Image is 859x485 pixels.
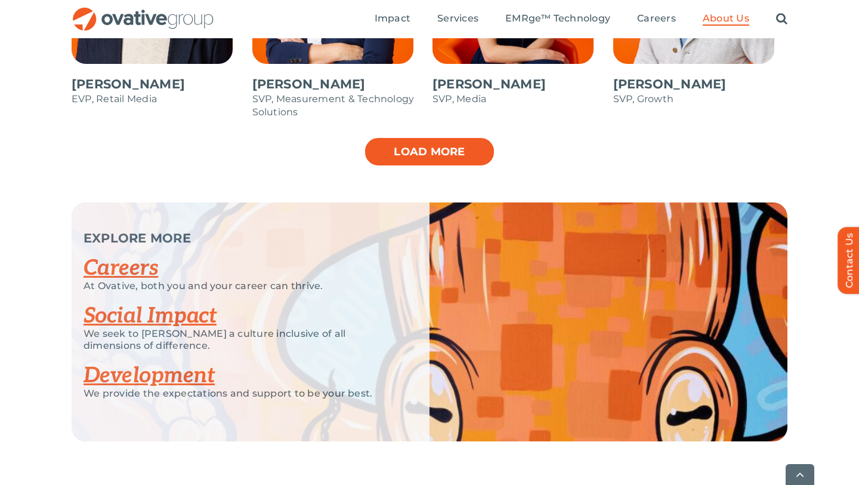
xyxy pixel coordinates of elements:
p: We seek to [PERSON_NAME] a culture inclusive of all dimensions of difference. [84,328,400,352]
a: Development [84,363,215,389]
a: Impact [375,13,410,26]
span: Careers [637,13,676,24]
a: Load more [364,137,495,167]
p: EXPLORE MORE [84,232,400,244]
p: We provide the expectations and support to be your best. [84,388,400,400]
a: About Us [703,13,749,26]
a: Careers [637,13,676,26]
p: At Ovative, both you and your career can thrive. [84,280,400,292]
span: About Us [703,13,749,24]
span: Services [437,13,478,24]
a: Search [776,13,787,26]
span: EMRge™ Technology [505,13,610,24]
a: Social Impact [84,303,217,329]
span: Impact [375,13,410,24]
a: Services [437,13,478,26]
a: OG_Full_horizontal_RGB [72,6,215,17]
a: Careers [84,255,158,281]
a: EMRge™ Technology [505,13,610,26]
